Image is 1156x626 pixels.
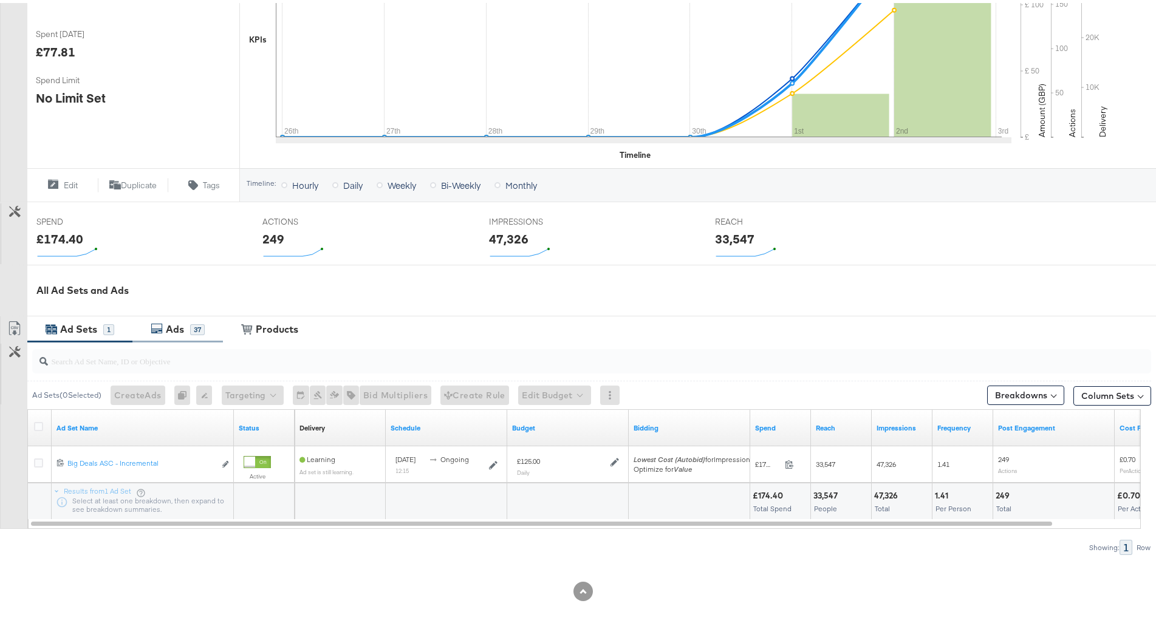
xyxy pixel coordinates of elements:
div: 249 [996,487,1013,498]
sub: 12:15 [395,464,409,471]
div: £174.40 [753,487,787,498]
span: Learning [299,452,335,461]
div: Delivery [299,420,325,430]
span: Per Person [935,501,971,510]
span: Duplicate [121,177,157,188]
div: 0 [174,383,196,402]
sub: Per Action [1120,464,1144,471]
span: Spent [DATE] [36,26,127,37]
span: [DATE] [395,452,416,461]
text: Actions [1067,106,1078,134]
span: Tags [203,177,220,188]
span: Daily [343,176,363,188]
div: Row [1136,540,1151,549]
div: Ads [166,319,184,333]
div: 33,547 [715,227,754,245]
button: Column Sets [1073,383,1151,403]
span: 33,547 [816,457,835,466]
label: Active [244,469,271,477]
div: Big Deals ASC - Incremental [67,455,215,465]
div: Ad Sets [60,319,97,333]
span: Monthly [505,176,537,188]
text: Amount (GBP) [1036,81,1047,134]
a: Reflects the ability of your Ad Set to achieve delivery based on ad states, schedule and budget. [299,420,325,430]
text: Delivery [1097,103,1108,134]
span: REACH [715,213,806,225]
a: Shows when your Ad Set is scheduled to deliver. [391,420,502,430]
sub: Actions [998,464,1017,471]
span: Per Action [1118,501,1151,510]
span: £174.40 [755,457,780,466]
div: Timeline [620,146,651,158]
span: £0.70 [1120,452,1135,461]
span: Edit [64,177,78,188]
a: Shows the current budget of Ad Set. [512,420,624,430]
div: 47,326 [874,487,901,498]
div: No Limit Set [36,86,106,104]
a: Big Deals ASC - Incremental [67,455,215,468]
span: IMPRESSIONS [489,213,580,225]
div: Products [256,319,298,333]
a: The number of actions related to your Page's posts as a result of your ad. [998,420,1110,430]
div: £0.70 [1117,487,1144,498]
div: 1 [103,321,114,332]
a: The number of people your ad was served to. [816,420,867,430]
span: Total Spend [753,501,792,510]
div: 249 [262,227,284,245]
div: 1 [1120,537,1132,552]
span: Total [996,501,1011,510]
span: 1.41 [937,457,949,466]
button: Edit [27,175,98,189]
div: £77.81 [36,40,75,58]
button: Tags [168,175,239,189]
div: £174.40 [36,227,83,245]
span: Weekly [388,176,416,188]
a: The number of times your ad was served. On mobile apps an ad is counted as served the first time ... [877,420,928,430]
div: Ad Sets ( 0 Selected) [32,387,101,398]
div: Timeline: [246,176,276,185]
span: 47,326 [877,457,896,466]
button: Duplicate [98,175,169,189]
span: Spend Limit [36,72,127,83]
div: 33,547 [813,487,841,498]
button: Breakdowns [987,383,1064,402]
span: People [814,501,837,510]
div: 37 [190,321,205,332]
sub: Daily [517,466,530,473]
sub: Ad set is still learning. [299,465,354,472]
div: 47,326 [489,227,528,245]
div: Showing: [1089,540,1120,549]
span: Total [875,501,890,510]
em: Value [674,461,692,471]
a: Shows your bid and optimisation settings for this Ad Set. [634,420,745,430]
div: 1.41 [935,487,952,498]
div: KPIs [249,31,267,43]
span: 249 [998,452,1009,461]
span: Hourly [292,176,318,188]
div: £125.00 [517,454,540,463]
div: Optimize for [634,461,754,471]
span: SPEND [36,213,128,225]
span: for Impressions [634,452,754,461]
a: Shows the current state of your Ad Set. [239,420,290,430]
span: Bi-Weekly [441,176,481,188]
span: ACTIONS [262,213,354,225]
em: Lowest Cost (Autobid) [634,452,705,461]
a: The average number of times your ad was served to each person. [937,420,988,430]
a: Your Ad Set name. [56,420,229,430]
input: Search Ad Set Name, ID or Objective [48,341,1048,365]
span: ongoing [440,452,469,461]
a: The total amount spent to date. [755,420,806,430]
